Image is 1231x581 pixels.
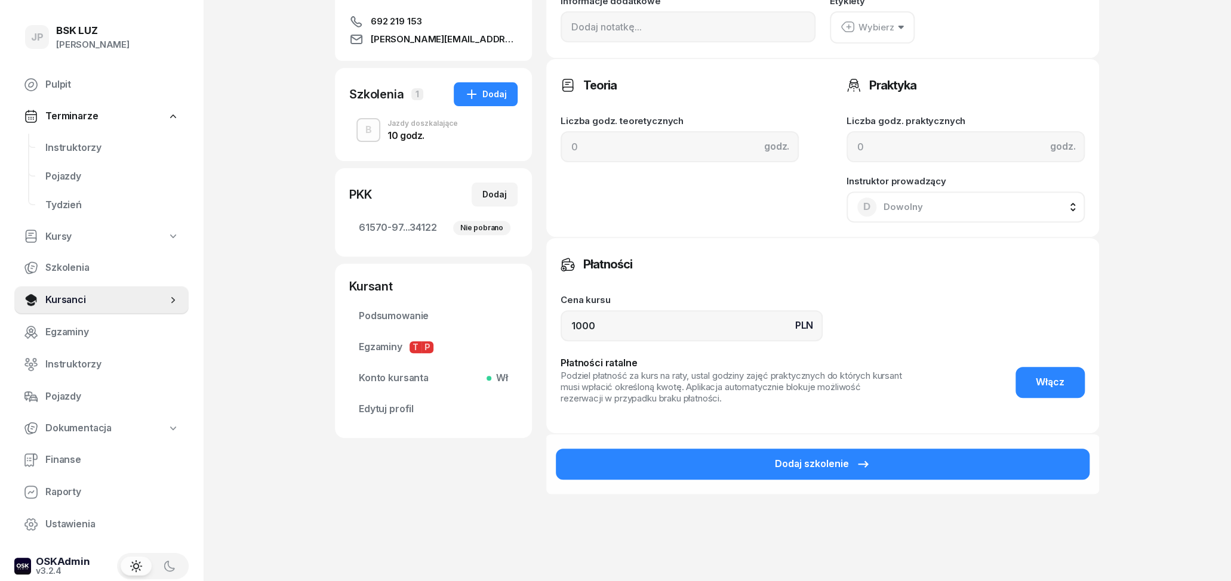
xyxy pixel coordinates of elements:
a: Egzaminy [14,318,189,347]
div: v3.2.4 [36,567,90,575]
span: Kursy [45,229,72,245]
div: Jazdy doszkalające [387,120,458,127]
h3: Płatności [583,255,632,274]
a: Podsumowanie [349,302,518,330]
button: Dodaj [454,82,518,106]
button: Wybierz [830,11,915,44]
a: Pojazdy [14,382,189,411]
a: Pulpit [14,70,189,99]
span: T [410,341,421,353]
a: Szkolenia [14,254,189,282]
h3: Praktyka [869,76,916,95]
span: Konto kursanta [359,370,508,386]
div: OSKAdmin [36,557,90,567]
a: Dokumentacja [14,415,189,442]
a: Kursanci [14,286,189,314]
div: Kursant [349,278,518,295]
h3: Teoria [583,76,617,95]
div: 10 godz. [387,131,458,140]
span: D [863,202,870,212]
a: Tydzień [36,191,189,220]
button: BJazdy doszkalające10 godz. [349,113,518,147]
span: Terminarze [45,109,98,124]
button: B [356,118,380,142]
a: 61570-97...34122Nie pobrano [349,214,518,242]
div: [PERSON_NAME] [56,37,130,52]
a: Ustawienia [14,510,189,539]
span: Finanse [45,452,179,468]
span: Ustawienia [45,517,179,532]
span: Pulpit [45,77,179,92]
span: 692 219 153 [371,14,421,29]
button: Dodaj szkolenie [556,449,1090,480]
div: Dodaj szkolenie [775,456,870,472]
a: Instruktorzy [36,134,189,162]
span: Wł [491,370,508,386]
a: Terminarze [14,103,189,130]
div: Nie pobrano [453,221,510,235]
span: Instruktorzy [45,357,179,372]
a: Raporty [14,478,189,506]
span: Egzaminy [359,339,508,355]
span: Pojazdy [45,389,179,404]
span: Pojazdy [45,169,179,184]
span: Raporty [45,484,179,500]
button: Dodaj [472,183,518,206]
a: Finanse [14,446,189,474]
span: 1 [411,88,423,100]
input: Dodaj notatkę... [561,11,815,42]
div: B [361,120,377,140]
div: PKK [349,186,372,203]
span: Egzaminy [45,325,179,340]
div: Szkolenia [349,86,404,103]
input: 0 [561,131,799,162]
input: 0 [561,310,823,341]
span: Podsumowanie [359,308,508,324]
span: Dowolny [884,201,923,212]
div: Dodaj [464,87,507,101]
div: Wybierz [841,20,894,35]
span: [PERSON_NAME][EMAIL_ADDRESS][DOMAIN_NAME] [371,32,518,47]
a: Edytuj profil [349,395,518,424]
span: Edytuj profil [359,401,508,417]
div: Płatności ratalne [561,356,904,371]
a: EgzaminyTP [349,333,518,361]
span: P [421,341,433,353]
span: JP [31,32,44,42]
a: Pojazdy [36,162,189,191]
img: logo-xs-dark@2x.png [14,558,31,574]
span: Włącz [1036,375,1064,390]
a: Kursy [14,223,189,251]
span: Instruktorzy [45,140,179,156]
input: 0 [847,131,1085,162]
div: BSK LUZ [56,26,130,36]
a: Konto kursantaWł [349,364,518,393]
span: Kursanci [45,292,167,308]
span: Szkolenia [45,260,179,276]
a: 692 219 153 [349,14,518,29]
span: Tydzień [45,197,179,213]
span: 61570-97...34122 [359,220,508,236]
a: Instruktorzy [14,350,189,379]
button: DDowolny [847,191,1085,222]
a: [PERSON_NAME][EMAIL_ADDRESS][DOMAIN_NAME] [349,32,518,47]
span: Dokumentacja [45,421,112,436]
button: Włącz [1015,367,1085,398]
div: Dodaj [482,187,507,202]
div: Podziel płatność za kurs na raty, ustal godziny zajęć praktycznych do których kursant musi wpłaci... [561,370,904,404]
